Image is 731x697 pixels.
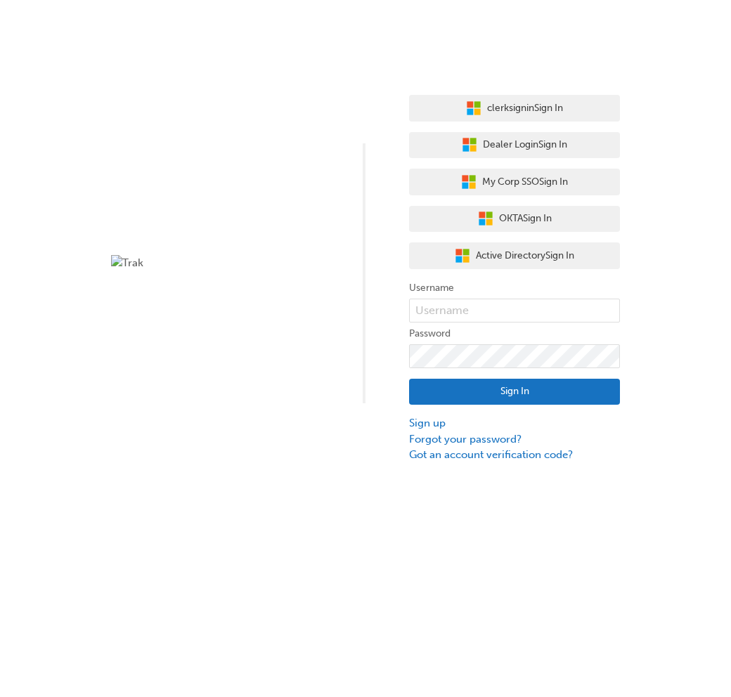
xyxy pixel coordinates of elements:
span: My Corp SSO Sign In [482,174,568,190]
button: clerksigninSign In [409,95,620,122]
button: Sign In [409,379,620,405]
a: Forgot your password? [409,431,620,448]
a: Sign up [409,415,620,431]
span: Dealer Login Sign In [483,137,567,153]
button: Dealer LoginSign In [409,132,620,159]
input: Username [409,299,620,323]
span: OKTA Sign In [499,211,552,227]
img: Trak [111,255,322,271]
label: Username [409,280,620,297]
span: clerksignin Sign In [487,100,563,117]
button: My Corp SSOSign In [409,169,620,195]
button: OKTASign In [409,206,620,233]
span: Active Directory Sign In [476,248,574,264]
button: Active DirectorySign In [409,242,620,269]
a: Got an account verification code? [409,447,620,463]
label: Password [409,325,620,342]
